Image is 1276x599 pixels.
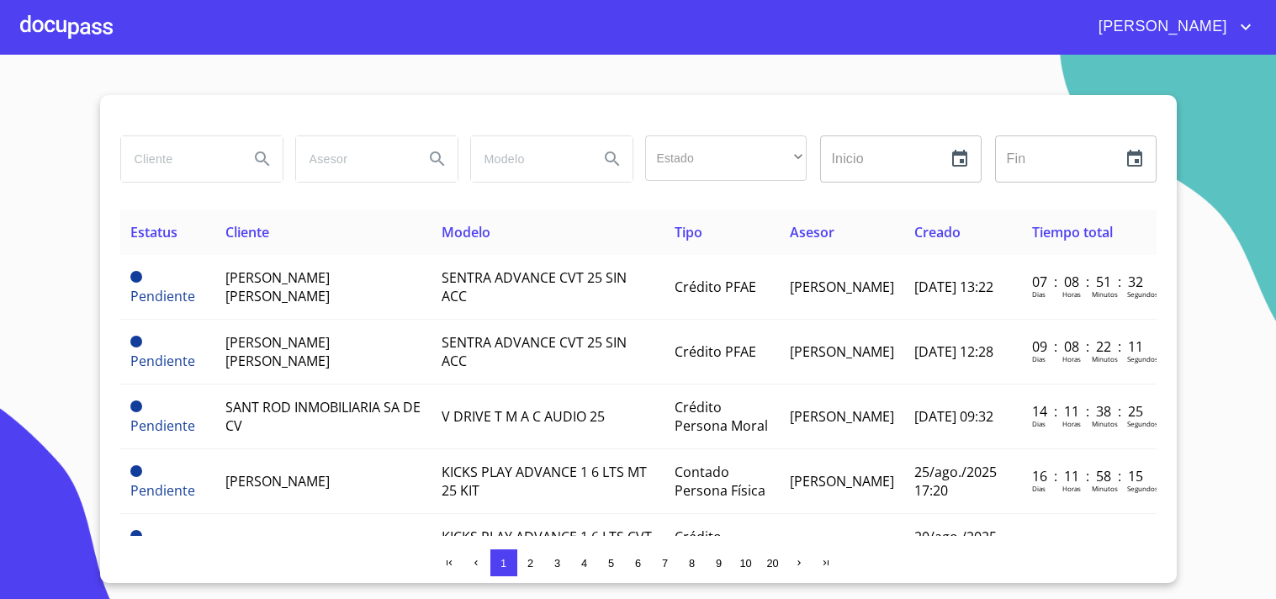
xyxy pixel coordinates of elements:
button: 10 [733,549,760,576]
button: Search [417,139,458,179]
p: 07 : 08 : 51 : 32 [1032,273,1146,291]
span: [DATE] 12:28 [914,342,993,361]
span: [DATE] 13:22 [914,278,993,296]
div: ​ [645,135,807,181]
span: SENTRA ADVANCE CVT 25 SIN ACC [442,268,627,305]
span: 20/ago./2025 17:50 [914,527,997,565]
span: [PERSON_NAME] [PERSON_NAME] [225,268,330,305]
p: Segundos [1127,419,1158,428]
button: 9 [706,549,733,576]
span: Tiempo total [1032,223,1113,241]
button: 20 [760,549,786,576]
span: [PERSON_NAME] [790,472,894,490]
button: Search [592,139,633,179]
span: 9 [716,557,722,570]
span: 2 [527,557,533,570]
span: Pendiente [130,400,142,412]
span: [PERSON_NAME] [PERSON_NAME] [225,333,330,370]
span: KICKS PLAY ADVANCE 1 6 LTS MT 25 KIT [442,463,647,500]
span: [PERSON_NAME] [225,472,330,490]
p: Horas [1062,354,1081,363]
span: SANT ROD INMOBILIARIA SA DE CV [225,398,421,435]
input: search [471,136,585,182]
input: search [296,136,410,182]
input: search [121,136,236,182]
p: Horas [1062,484,1081,493]
span: 3 [554,557,560,570]
span: Cliente [225,223,269,241]
button: Search [242,139,283,179]
p: Horas [1062,289,1081,299]
span: 5 [608,557,614,570]
span: Pendiente [130,416,195,435]
span: 8 [689,557,695,570]
p: Dias [1032,484,1046,493]
p: 14 : 11 : 38 : 25 [1032,402,1146,421]
span: V DRIVE T M A C AUDIO 25 [442,407,605,426]
span: Pendiente [130,287,195,305]
span: 7 [662,557,668,570]
span: Asesor [790,223,834,241]
span: Pendiente [130,481,195,500]
span: Crédito PFAE [675,342,756,361]
span: [PERSON_NAME] [1086,13,1236,40]
span: Pendiente [130,352,195,370]
span: Crédito Persona Física [675,527,765,565]
span: [DATE] 09:32 [914,407,993,426]
span: SENTRA ADVANCE CVT 25 SIN ACC [442,333,627,370]
span: Pendiente [130,530,142,542]
span: Contado Persona Física [675,463,765,500]
p: Dias [1032,354,1046,363]
span: 4 [581,557,587,570]
p: Segundos [1127,354,1158,363]
p: Minutos [1092,419,1118,428]
button: 3 [544,549,571,576]
span: [PERSON_NAME] [790,278,894,296]
span: Creado [914,223,961,241]
span: Crédito PFAE [675,278,756,296]
span: 10 [739,557,751,570]
span: 25/ago./2025 17:20 [914,463,997,500]
button: 1 [490,549,517,576]
span: [PERSON_NAME] [790,407,894,426]
p: Horas [1062,419,1081,428]
span: Pendiente [130,271,142,283]
button: 2 [517,549,544,576]
button: 4 [571,549,598,576]
button: 8 [679,549,706,576]
span: [PERSON_NAME] [790,342,894,361]
span: Tipo [675,223,702,241]
button: 7 [652,549,679,576]
p: Minutos [1092,289,1118,299]
p: Dias [1032,289,1046,299]
span: KICKS PLAY ADVANCE 1 6 LTS CVT 25 KIT [442,527,652,565]
p: 09 : 08 : 22 : 11 [1032,337,1146,356]
p: Segundos [1127,289,1158,299]
span: Modelo [442,223,490,241]
p: Minutos [1092,484,1118,493]
p: 28 : 03 : 08 : 35 [1032,532,1146,550]
span: 1 [500,557,506,570]
span: 6 [635,557,641,570]
p: Segundos [1127,484,1158,493]
p: 16 : 11 : 58 : 15 [1032,467,1146,485]
span: Pendiente [130,465,142,477]
p: Dias [1032,419,1046,428]
button: 6 [625,549,652,576]
span: Pendiente [130,336,142,347]
p: Minutos [1092,354,1118,363]
button: 5 [598,549,625,576]
span: Crédito Persona Moral [675,398,768,435]
span: Estatus [130,223,177,241]
span: 20 [766,557,778,570]
button: account of current user [1086,13,1256,40]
